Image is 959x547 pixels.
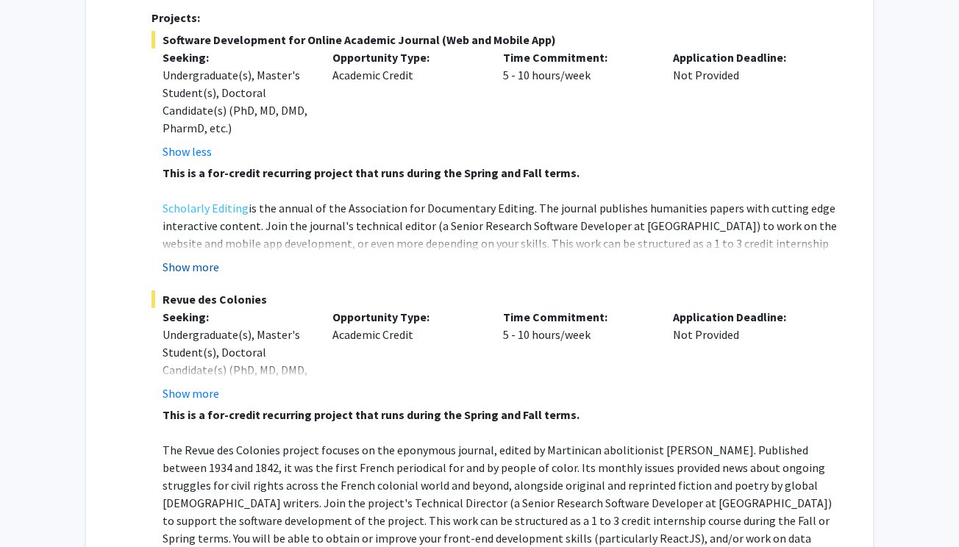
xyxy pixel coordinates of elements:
[163,49,311,66] p: Seeking:
[163,199,844,305] p: is the annual of the Association for Documentary Editing. The journal publishes humanities papers...
[151,31,844,49] span: Software Development for Online Academic Journal (Web and Mobile App)
[151,290,844,308] span: Revue des Colonies
[321,308,492,402] div: Academic Credit
[492,308,663,402] div: 5 - 10 hours/week
[163,385,219,402] button: Show more
[503,308,652,326] p: Time Commitment:
[163,308,311,326] p: Seeking:
[662,308,833,402] div: Not Provided
[163,326,311,396] div: Undergraduate(s), Master's Student(s), Doctoral Candidate(s) (PhD, MD, DMD, PharmD, etc.)
[163,407,580,422] strong: This is a for-credit recurring project that runs during the Spring and Fall terms.
[332,308,481,326] p: Opportunity Type:
[492,49,663,160] div: 5 - 10 hours/week
[662,49,833,160] div: Not Provided
[163,165,580,180] strong: This is a for-credit recurring project that runs during the Spring and Fall terms.
[503,49,652,66] p: Time Commitment:
[163,258,219,276] button: Show more
[332,49,481,66] p: Opportunity Type:
[673,308,821,326] p: Application Deadline:
[163,66,311,137] div: Undergraduate(s), Master's Student(s), Doctoral Candidate(s) (PhD, MD, DMD, PharmD, etc.)
[163,199,249,217] a: Scholarly Editing
[151,10,200,25] strong: Projects:
[163,143,212,160] button: Show less
[673,49,821,66] p: Application Deadline:
[11,481,63,536] iframe: Chat
[321,49,492,160] div: Academic Credit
